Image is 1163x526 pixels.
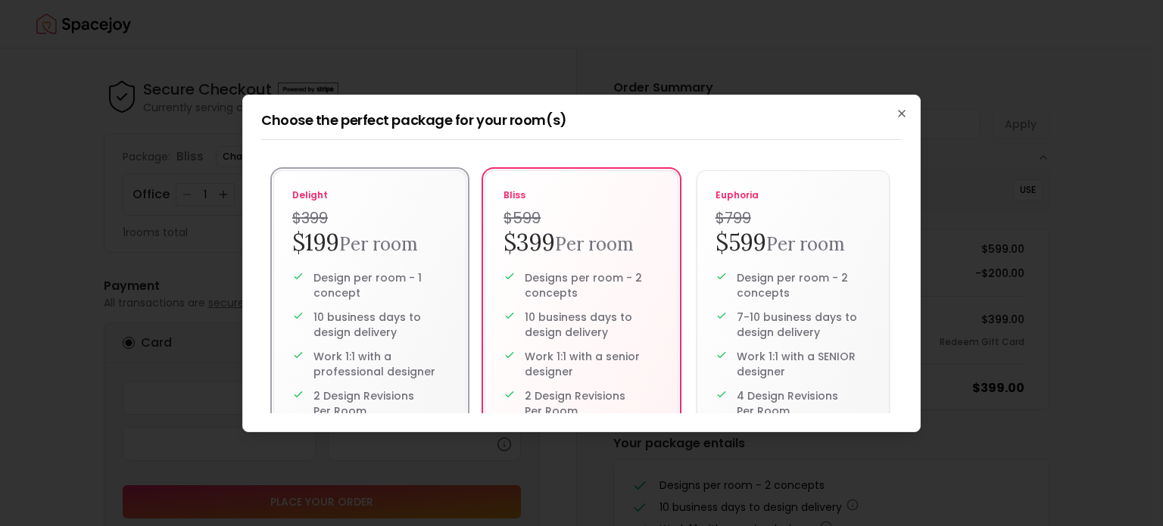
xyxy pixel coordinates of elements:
p: 2 Design Revisions Per Room [313,388,447,419]
p: Design per room - 2 concepts [737,270,871,300]
p: 10 business days to design delivery [313,310,447,340]
small: Per room [339,232,418,256]
p: Design per room - 1 concept [313,270,447,300]
h4: $399 [292,207,447,229]
p: euphoria [716,189,871,201]
p: 4 Design Revisions Per Room [737,388,871,419]
small: Per room [766,232,845,256]
p: Work 1:1 with a professional designer [313,349,447,379]
h2: Choose the perfect package for your room(s) [261,114,902,127]
p: 7-10 business days to design delivery [737,310,871,340]
h2: $199 [292,229,447,258]
h4: $799 [716,207,871,229]
p: Work 1:1 with a SENIOR designer [737,349,871,379]
p: delight [292,189,447,201]
h2: $599 [716,229,871,258]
